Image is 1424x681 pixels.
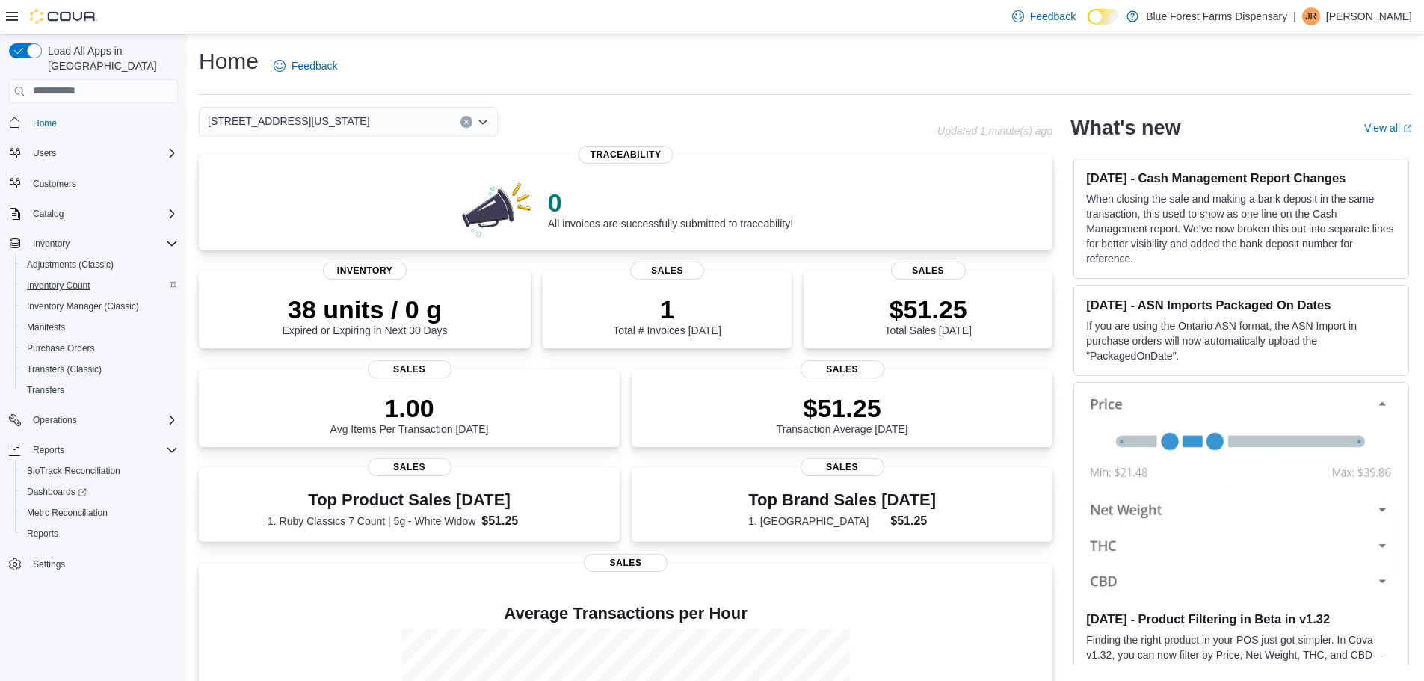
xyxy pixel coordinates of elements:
[777,393,908,435] div: Transaction Average [DATE]
[33,208,64,220] span: Catalog
[27,280,90,292] span: Inventory Count
[368,458,451,476] span: Sales
[3,143,184,164] button: Users
[27,441,70,459] button: Reports
[1086,298,1396,312] h3: [DATE] - ASN Imports Packaged On Dates
[21,462,126,480] a: BioTrack Reconciliation
[548,188,793,218] p: 0
[21,360,108,378] a: Transfers (Classic)
[27,555,178,573] span: Settings
[801,458,884,476] span: Sales
[1006,1,1082,31] a: Feedback
[27,555,71,573] a: Settings
[3,112,184,134] button: Home
[27,114,178,132] span: Home
[1086,191,1396,266] p: When closing the safe and making a bank deposit in the same transaction, this used to show as one...
[211,605,1041,623] h4: Average Transactions per Hour
[27,507,108,519] span: Metrc Reconciliation
[3,440,184,460] button: Reports
[27,235,75,253] button: Inventory
[579,146,674,164] span: Traceability
[481,512,551,530] dd: $51.25
[21,298,178,315] span: Inventory Manager (Classic)
[323,262,407,280] span: Inventory
[27,235,178,253] span: Inventory
[27,175,82,193] a: Customers
[884,295,971,324] p: $51.25
[27,259,114,271] span: Adjustments (Classic)
[891,262,966,280] span: Sales
[937,125,1052,137] p: Updated 1 minute(s) ago
[15,460,184,481] button: BioTrack Reconciliation
[548,188,793,229] div: All invoices are successfully submitted to traceability!
[890,512,936,530] dd: $51.25
[1086,611,1396,626] h3: [DATE] - Product Filtering in Beta in v1.32
[33,147,56,159] span: Users
[3,410,184,431] button: Operations
[27,441,178,459] span: Reports
[21,339,101,357] a: Purchase Orders
[1146,7,1287,25] p: Blue Forest Farms Dispensary
[15,481,184,502] a: Dashboards
[613,295,721,336] div: Total # Invoices [DATE]
[27,321,65,333] span: Manifests
[15,254,184,275] button: Adjustments (Classic)
[283,295,448,336] div: Expired or Expiring in Next 30 Days
[27,144,178,162] span: Users
[1070,116,1180,140] h2: What's new
[458,179,536,238] img: 0
[15,317,184,338] button: Manifests
[27,528,58,540] span: Reports
[27,486,87,498] span: Dashboards
[21,298,145,315] a: Inventory Manager (Classic)
[27,144,62,162] button: Users
[21,381,178,399] span: Transfers
[21,504,178,522] span: Metrc Reconciliation
[27,363,102,375] span: Transfers (Classic)
[3,553,184,575] button: Settings
[21,256,178,274] span: Adjustments (Classic)
[460,116,472,128] button: Clear input
[21,462,178,480] span: BioTrack Reconciliation
[268,51,343,81] a: Feedback
[27,342,95,354] span: Purchase Orders
[292,58,337,73] span: Feedback
[27,411,178,429] span: Operations
[27,411,83,429] button: Operations
[27,465,120,477] span: BioTrack Reconciliation
[33,178,76,190] span: Customers
[21,504,114,522] a: Metrc Reconciliation
[748,491,936,509] h3: Top Brand Sales [DATE]
[283,295,448,324] p: 38 units / 0 g
[27,301,139,312] span: Inventory Manager (Classic)
[33,558,65,570] span: Settings
[884,295,971,336] div: Total Sales [DATE]
[777,393,908,423] p: $51.25
[15,502,184,523] button: Metrc Reconciliation
[9,106,178,614] nav: Complex example
[613,295,721,324] p: 1
[3,233,184,254] button: Inventory
[21,360,178,378] span: Transfers (Classic)
[21,483,93,501] a: Dashboards
[33,444,64,456] span: Reports
[1306,7,1317,25] span: JR
[3,173,184,194] button: Customers
[1403,124,1412,133] svg: External link
[15,275,184,296] button: Inventory Count
[1364,122,1412,134] a: View allExternal link
[477,116,489,128] button: Open list of options
[27,205,178,223] span: Catalog
[15,359,184,380] button: Transfers (Classic)
[27,174,178,193] span: Customers
[208,112,370,130] span: [STREET_ADDRESS][US_STATE]
[330,393,489,435] div: Avg Items Per Transaction [DATE]
[584,554,668,572] span: Sales
[1293,7,1296,25] p: |
[21,256,120,274] a: Adjustments (Classic)
[15,338,184,359] button: Purchase Orders
[21,277,178,295] span: Inventory Count
[1086,318,1396,363] p: If you are using the Ontario ASN format, the ASN Import in purchase orders will now automatically...
[15,380,184,401] button: Transfers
